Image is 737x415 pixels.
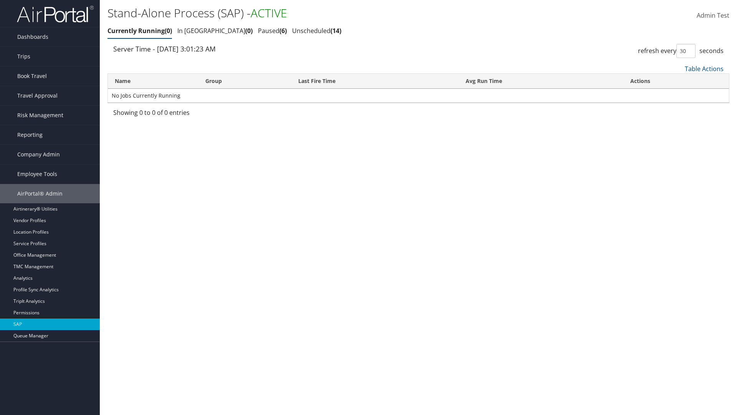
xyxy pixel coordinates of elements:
[17,47,30,66] span: Trips
[17,106,63,125] span: Risk Management
[17,86,58,105] span: Travel Approval
[17,164,57,184] span: Employee Tools
[459,74,623,89] th: Avg Run Time: activate to sort column ascending
[330,27,341,35] span: 14
[17,27,48,46] span: Dashboards
[699,46,724,55] span: seconds
[638,46,676,55] span: refresh every
[17,125,43,144] span: Reporting
[198,74,291,89] th: Group: activate to sort column ascending
[108,74,198,89] th: Name: activate to sort column ascending
[251,5,287,21] span: ACTIVE
[17,184,63,203] span: AirPortal® Admin
[113,44,413,54] div: Server Time - [DATE] 3:01:23 AM
[685,65,724,73] a: Table Actions
[623,74,729,89] th: Actions
[245,27,253,35] span: 0
[697,4,729,28] a: Admin Test
[177,27,253,35] a: In [GEOGRAPHIC_DATA]0
[279,27,287,35] span: 6
[165,27,172,35] span: 0
[291,74,459,89] th: Last Fire Time: activate to sort column ascending
[17,145,60,164] span: Company Admin
[113,108,257,121] div: Showing 0 to 0 of 0 entries
[17,66,47,86] span: Book Travel
[108,89,729,103] td: No Jobs Currently Running
[292,27,341,35] a: Unscheduled14
[17,5,94,23] img: airportal-logo.png
[107,5,522,21] h1: Stand-Alone Process (SAP) -
[107,27,172,35] a: Currently Running0
[697,11,729,20] span: Admin Test
[258,27,287,35] a: Paused6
